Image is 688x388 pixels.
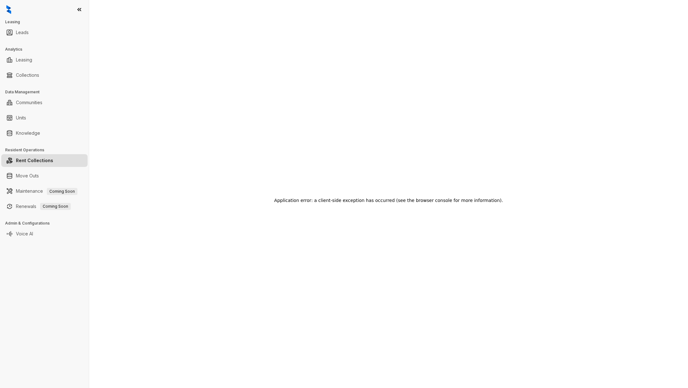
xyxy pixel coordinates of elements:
a: Rent Collections [16,154,53,167]
a: Move Outs [16,169,39,182]
li: Units [1,111,88,124]
h3: Resident Operations [5,147,89,153]
h3: Analytics [5,47,89,52]
a: RenewalsComing Soon [16,200,71,213]
li: Rent Collections [1,154,88,167]
span: Coming Soon [47,188,77,195]
h2: Application error: a client-side exception has occurred (see the browser console for more informa... [274,196,503,205]
img: logo [6,5,11,14]
a: Communities [16,96,42,109]
h3: Admin & Configurations [5,220,89,226]
h3: Data Management [5,89,89,95]
h3: Leasing [5,19,89,25]
a: Leasing [16,54,32,66]
span: Coming Soon [40,203,71,210]
a: Collections [16,69,39,82]
li: Collections [1,69,88,82]
li: Voice AI [1,227,88,240]
li: Knowledge [1,127,88,140]
a: Knowledge [16,127,40,140]
li: Leasing [1,54,88,66]
a: Leads [16,26,29,39]
a: Units [16,111,26,124]
li: Renewals [1,200,88,213]
li: Leads [1,26,88,39]
li: Communities [1,96,88,109]
li: Move Outs [1,169,88,182]
a: Voice AI [16,227,33,240]
li: Maintenance [1,185,88,198]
